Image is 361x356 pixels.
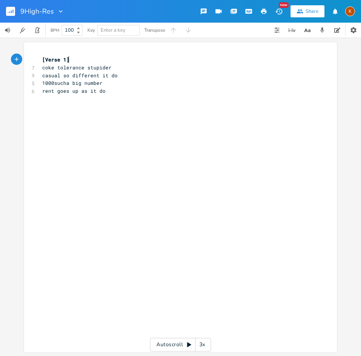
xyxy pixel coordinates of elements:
[50,28,59,32] div: BPM
[345,3,355,20] button: K
[20,8,54,15] span: 9High-Res
[101,27,125,34] span: Enter a key
[144,28,165,32] div: Transpose
[291,5,324,17] button: Share
[150,338,211,351] div: Autoscroll
[196,338,209,351] div: 3x
[345,6,355,16] div: Kat
[87,28,95,32] div: Key
[42,64,112,71] span: coke tolerance stupider
[42,87,106,94] span: rent goes up as it do
[42,56,69,63] span: [Verse 1]
[42,80,102,86] span: 1000sucha big number
[271,5,286,18] button: New
[42,72,118,79] span: casual so different it do
[306,8,318,15] div: Share
[279,2,289,8] div: New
